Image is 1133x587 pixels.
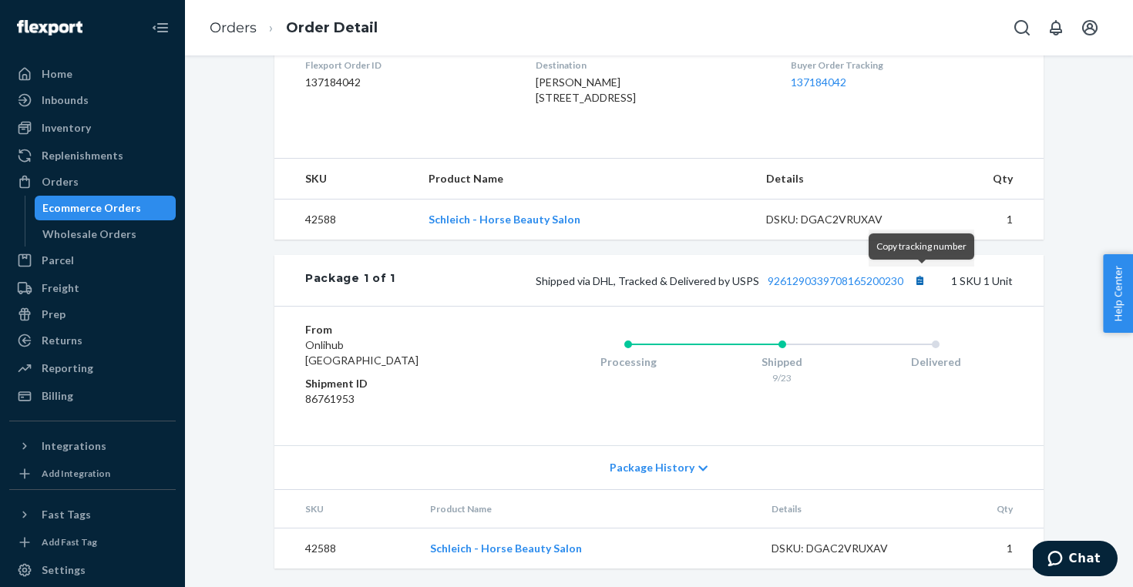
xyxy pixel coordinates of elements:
[929,528,1044,569] td: 1
[305,338,419,367] span: Onlihub [GEOGRAPHIC_DATA]
[9,169,176,194] a: Orders
[536,59,765,72] dt: Destination
[536,274,930,287] span: Shipped via DHL, Tracked & Delivered by USPS
[305,322,489,337] dt: From
[9,88,176,112] a: Inbounds
[42,66,72,82] div: Home
[909,270,930,290] button: Copy tracking number
[305,376,489,391] dt: Shipment ID
[1103,254,1133,333] button: Help Center
[305,270,395,290] div: Package 1 of 1
[610,460,694,475] span: Package History
[766,212,911,227] div: DSKU: DGAC2VRUXAV
[1007,12,1037,43] button: Open Search Box
[791,59,1013,72] dt: Buyer Order Tracking
[876,240,967,252] span: Copy tracking number
[9,465,176,483] a: Add Integration
[768,274,903,287] a: 9261290339708165200230
[42,280,79,296] div: Freight
[9,276,176,300] a: Freight
[9,502,176,527] button: Fast Tags
[42,562,86,578] div: Settings
[9,62,176,86] a: Home
[9,143,176,168] a: Replenishments
[305,59,511,72] dt: Flexport Order ID
[1074,12,1105,43] button: Open account menu
[274,528,418,569] td: 42588
[429,213,580,226] a: Schleich - Horse Beauty Salon
[42,120,91,136] div: Inventory
[42,307,66,322] div: Prep
[1041,12,1071,43] button: Open notifications
[274,490,418,528] th: SKU
[395,270,1013,290] div: 1 SKU 1 Unit
[754,159,923,200] th: Details
[9,384,176,408] a: Billing
[42,148,123,163] div: Replenishments
[274,200,416,240] td: 42588
[9,434,176,458] button: Integrations
[923,159,1044,200] th: Qty
[9,116,176,140] a: Inventory
[305,391,489,407] dd: 86761953
[42,361,93,376] div: Reporting
[418,490,759,528] th: Product Name
[705,354,859,370] div: Shipped
[42,467,110,480] div: Add Integration
[416,159,754,200] th: Product Name
[210,19,257,36] a: Orders
[551,354,705,370] div: Processing
[705,371,859,384] div: 9/23
[9,558,176,582] a: Settings
[42,388,73,404] div: Billing
[197,5,390,51] ol: breadcrumbs
[145,12,176,43] button: Close Navigation
[9,356,176,381] a: Reporting
[9,533,176,552] a: Add Fast Tag
[286,19,378,36] a: Order Detail
[35,196,177,220] a: Ecommerce Orders
[42,174,79,190] div: Orders
[759,490,929,528] th: Details
[17,20,82,35] img: Flexport logo
[42,253,74,268] div: Parcel
[42,92,89,108] div: Inbounds
[859,354,1013,370] div: Delivered
[274,159,416,200] th: SKU
[42,438,106,454] div: Integrations
[929,490,1044,528] th: Qty
[35,222,177,247] a: Wholesale Orders
[42,200,141,216] div: Ecommerce Orders
[42,333,82,348] div: Returns
[772,541,916,556] div: DSKU: DGAC2VRUXAV
[42,507,91,522] div: Fast Tags
[9,248,176,273] a: Parcel
[923,200,1044,240] td: 1
[791,75,846,89] a: 137184042
[9,302,176,327] a: Prep
[42,535,97,548] div: Add Fast Tag
[1033,541,1118,579] iframe: Opens a widget where you can chat to one of our agents
[305,75,511,90] dd: 137184042
[42,226,136,242] div: Wholesale Orders
[9,328,176,353] a: Returns
[430,542,582,555] a: Schleich - Horse Beauty Salon
[536,75,636,104] span: [PERSON_NAME] [STREET_ADDRESS]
